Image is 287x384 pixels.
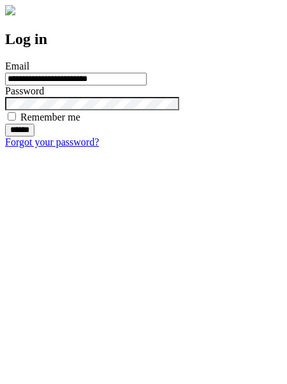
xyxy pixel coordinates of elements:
[5,61,29,71] label: Email
[20,112,80,122] label: Remember me
[5,137,99,147] a: Forgot your password?
[5,5,15,15] img: logo-4e3dc11c47720685a147b03b5a06dd966a58ff35d612b21f08c02c0306f2b779.png
[5,85,44,96] label: Password
[5,31,282,48] h2: Log in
